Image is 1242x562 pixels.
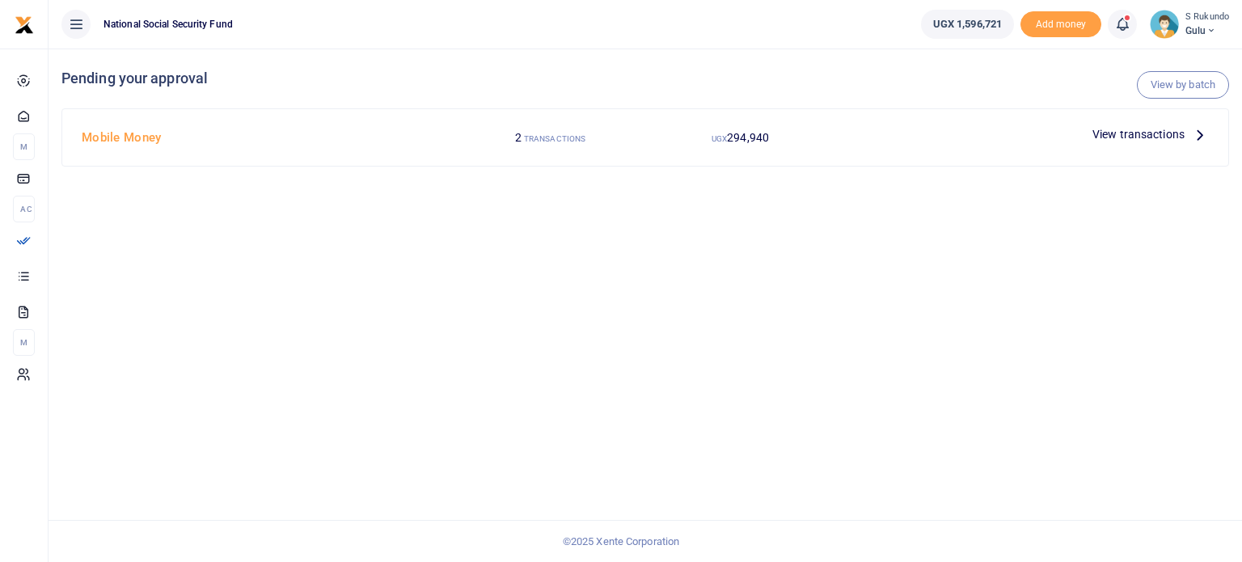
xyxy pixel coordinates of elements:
[1150,10,1179,39] img: profile-user
[1137,71,1229,99] a: View by batch
[515,131,522,144] span: 2
[13,329,35,356] li: M
[15,18,34,30] a: logo-small logo-large logo-large
[1092,125,1185,143] span: View transactions
[61,70,1229,87] h4: Pending your approval
[13,196,35,222] li: Ac
[915,10,1020,39] li: Wallet ballance
[1185,23,1229,38] span: Gulu
[1020,17,1101,29] a: Add money
[97,17,239,32] span: National Social Security Fund
[933,16,1002,32] span: UGX 1,596,721
[712,134,727,143] small: UGX
[15,15,34,35] img: logo-small
[1150,10,1229,39] a: profile-user S Rukundo Gulu
[1020,11,1101,38] span: Add money
[524,134,585,143] small: TRANSACTIONS
[82,129,449,146] h4: Mobile Money
[1020,11,1101,38] li: Toup your wallet
[13,133,35,160] li: M
[921,10,1014,39] a: UGX 1,596,721
[727,131,769,144] span: 294,940
[1185,11,1229,24] small: S Rukundo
